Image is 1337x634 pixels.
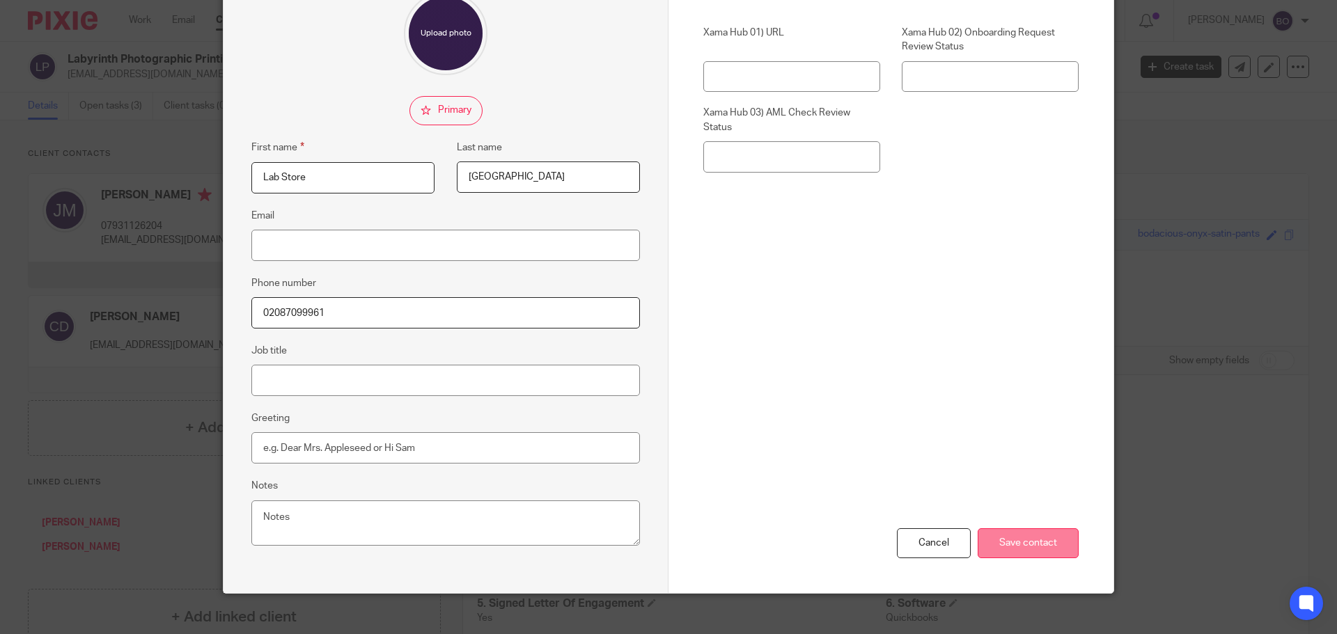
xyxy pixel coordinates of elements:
label: Job title [251,344,287,358]
input: e.g. Dear Mrs. Appleseed or Hi Sam [251,432,640,463]
label: Xama Hub 01) URL [703,26,880,54]
label: Last name [457,141,502,154]
label: First name [251,139,304,155]
label: Phone number [251,276,316,290]
label: Xama Hub 02) Onboarding Request Review Status [902,26,1079,54]
label: Notes [251,479,278,493]
label: Greeting [251,411,290,425]
div: Cancel [897,528,971,558]
label: Xama Hub 03) AML Check Review Status [703,106,880,134]
label: Email [251,209,274,223]
input: Save contact [978,528,1079,558]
